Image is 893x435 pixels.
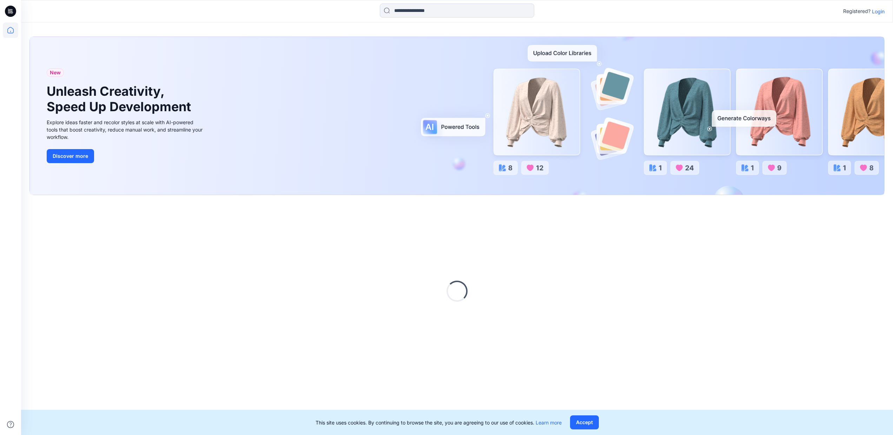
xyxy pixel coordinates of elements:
[536,420,562,426] a: Learn more
[47,119,205,141] div: Explore ideas faster and recolor styles at scale with AI-powered tools that boost creativity, red...
[570,415,599,429] button: Accept
[843,7,871,15] p: Registered?
[47,84,194,114] h1: Unleash Creativity, Speed Up Development
[47,149,205,163] a: Discover more
[47,149,94,163] button: Discover more
[316,419,562,426] p: This site uses cookies. By continuing to browse the site, you are agreeing to our use of cookies.
[872,8,885,15] p: Login
[50,68,61,77] span: New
